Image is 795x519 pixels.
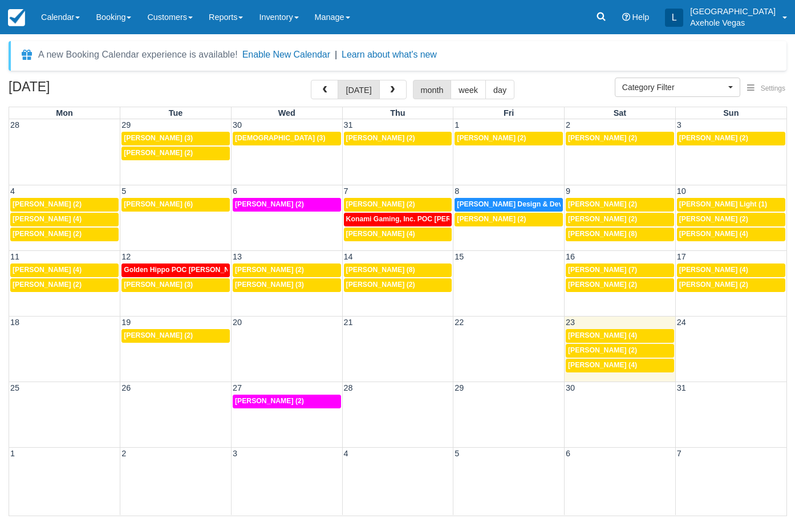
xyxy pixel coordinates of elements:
span: 4 [343,449,350,458]
span: 2 [565,120,571,129]
span: 2 [120,449,127,458]
a: [PERSON_NAME] (4) [677,228,785,241]
span: [PERSON_NAME] (2) [679,134,748,142]
span: Thu [390,108,405,117]
span: [PERSON_NAME] (2) [568,346,637,354]
span: [PERSON_NAME] (4) [679,266,748,274]
span: [PERSON_NAME] (2) [679,215,748,223]
a: [PERSON_NAME] (2) [566,278,674,292]
span: [PERSON_NAME] (2) [346,134,415,142]
span: [PERSON_NAME] (2) [13,230,82,238]
span: 22 [453,318,465,327]
img: checkfront-main-nav-mini-logo.png [8,9,25,26]
span: Mon [56,108,73,117]
a: [PERSON_NAME] (2) [566,213,674,226]
span: [PERSON_NAME] (2) [124,331,193,339]
a: [PERSON_NAME] Light (1) [677,198,785,212]
span: 3 [676,120,683,129]
a: [PERSON_NAME] (4) [10,213,119,226]
span: Tue [169,108,183,117]
span: [PERSON_NAME] (2) [346,281,415,289]
span: [PERSON_NAME] (4) [679,230,748,238]
span: 28 [9,120,21,129]
span: 23 [565,318,576,327]
span: 1 [9,449,16,458]
span: [PERSON_NAME] (6) [124,200,193,208]
span: 20 [232,318,243,327]
span: 7 [676,449,683,458]
a: [PERSON_NAME] (2) [566,132,674,145]
a: [PERSON_NAME] (2) [10,278,119,292]
a: [PERSON_NAME] (3) [121,278,230,292]
span: [PERSON_NAME] (7) [568,266,637,274]
span: [PERSON_NAME] (2) [346,200,415,208]
span: Settings [761,84,785,92]
a: [PERSON_NAME] (2) [10,198,119,212]
span: 1 [453,120,460,129]
a: Learn about what's new [342,50,437,59]
span: 18 [9,318,21,327]
span: Sun [723,108,739,117]
a: [PERSON_NAME] (3) [121,132,230,145]
span: 31 [343,120,354,129]
a: [PERSON_NAME] (2) [233,395,341,408]
a: [PERSON_NAME] (4) [566,329,674,343]
a: Golden Hippo POC [PERSON_NAME] (51) [121,263,230,277]
span: Konami Gaming, Inc. POC [PERSON_NAME] (48) [346,215,508,223]
a: [PERSON_NAME] (2) [233,263,341,277]
span: [PERSON_NAME] (2) [13,281,82,289]
a: [PERSON_NAME] (7) [566,263,674,277]
div: L [665,9,683,27]
span: 31 [676,383,687,392]
span: 30 [565,383,576,392]
span: 13 [232,252,243,261]
span: [PERSON_NAME] (8) [568,230,637,238]
span: 4 [9,186,16,196]
div: A new Booking Calendar experience is available! [38,48,238,62]
a: [PERSON_NAME] (6) [121,198,230,212]
button: Enable New Calendar [242,49,330,60]
a: [PERSON_NAME] (2) [344,132,452,145]
span: 6 [565,449,571,458]
a: [PERSON_NAME] (4) [677,263,785,277]
span: 24 [676,318,687,327]
button: week [451,80,486,99]
a: [PERSON_NAME] (2) [566,198,674,212]
span: Golden Hippo POC [PERSON_NAME] (51) [124,266,261,274]
button: day [485,80,514,99]
span: 21 [343,318,354,327]
span: 6 [232,186,238,196]
span: 30 [232,120,243,129]
span: Wed [278,108,295,117]
span: 16 [565,252,576,261]
span: 10 [676,186,687,196]
span: [PERSON_NAME] (4) [568,361,637,369]
span: [PERSON_NAME] (2) [568,281,637,289]
span: [PERSON_NAME] (8) [346,266,415,274]
span: Sat [614,108,626,117]
span: Category Filter [622,82,725,93]
span: [PERSON_NAME] (2) [13,200,82,208]
span: [PERSON_NAME] (2) [124,149,193,157]
span: [PERSON_NAME] Design & Development POC [PERSON_NAME] & [PERSON_NAME] (77) [457,200,753,208]
a: [PERSON_NAME] (2) [677,278,785,292]
span: 27 [232,383,243,392]
a: [PERSON_NAME] (2) [121,329,230,343]
span: [PERSON_NAME] (3) [124,134,193,142]
p: Axehole Vegas [690,17,776,29]
span: 5 [120,186,127,196]
a: [PERSON_NAME] (8) [566,228,674,241]
span: 7 [343,186,350,196]
span: [PERSON_NAME] (2) [457,134,526,142]
span: Help [632,13,650,22]
span: 12 [120,252,132,261]
a: [PERSON_NAME] (2) [455,132,563,145]
button: month [413,80,452,99]
span: 9 [565,186,571,196]
span: Fri [504,108,514,117]
span: [PERSON_NAME] (2) [568,215,637,223]
a: [PERSON_NAME] (3) [233,278,341,292]
span: 3 [232,449,238,458]
button: [DATE] [338,80,379,99]
span: [PERSON_NAME] (3) [124,281,193,289]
